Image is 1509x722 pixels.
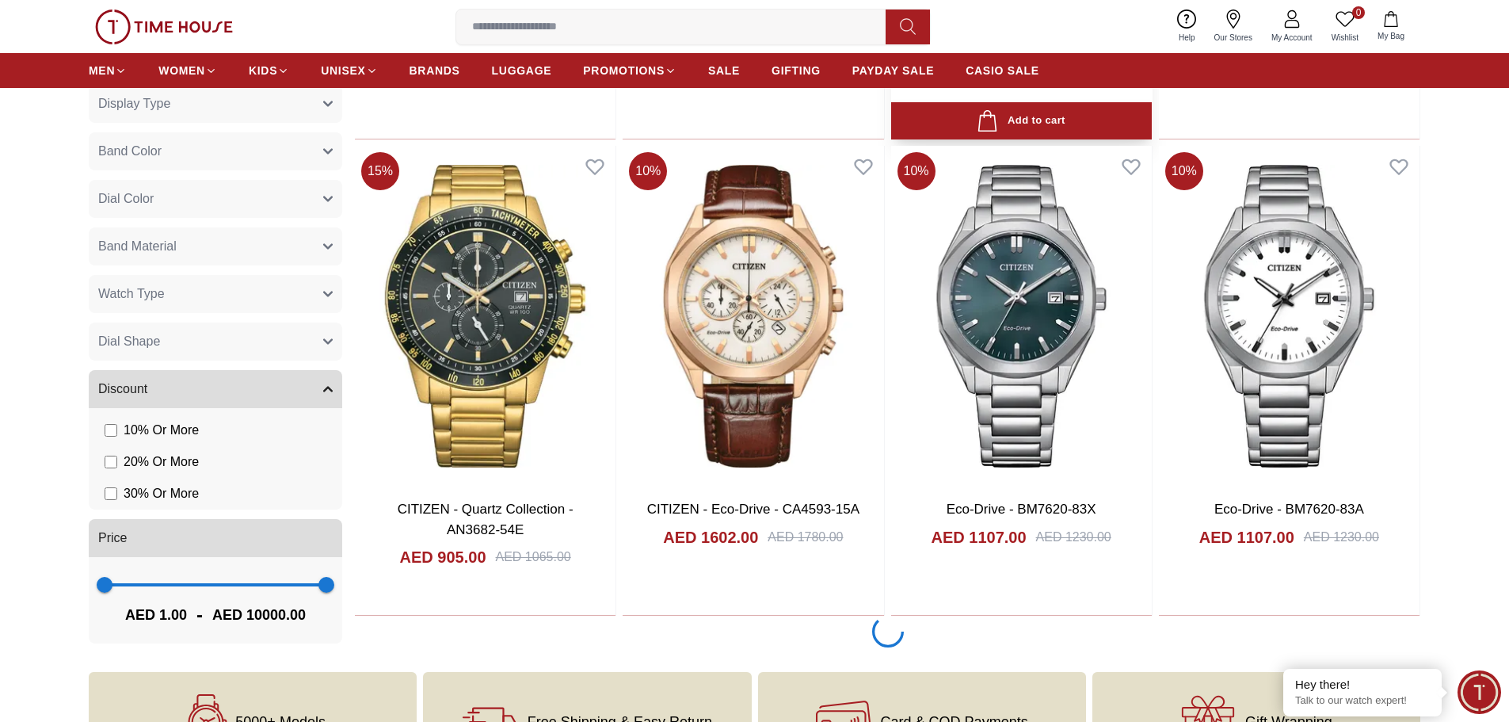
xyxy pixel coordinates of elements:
div: Chat Widget [1458,670,1501,714]
span: Dial Shape [98,332,160,351]
button: Discount [89,370,342,408]
a: PROMOTIONS [583,56,676,85]
div: AED 1780.00 [768,528,843,547]
h4: AED 905.00 [400,546,486,568]
a: Eco-Drive - BM7620-83A [1214,502,1364,517]
div: AED 1230.00 [1304,528,1379,547]
a: KIDS [249,56,289,85]
span: LUGGAGE [492,63,552,78]
span: 15 % [361,152,399,190]
button: Price [89,519,342,557]
button: My Bag [1368,8,1414,45]
button: Band Material [89,227,342,265]
span: PROMOTIONS [583,63,665,78]
span: Display Type [98,94,170,113]
button: Band Color [89,132,342,170]
a: CASIO SALE [966,56,1039,85]
a: CITIZEN - Eco-Drive - CA4593-15A [647,502,859,517]
a: PAYDAY SALE [852,56,934,85]
button: Dial Color [89,180,342,218]
span: Dial Color [98,189,154,208]
a: CITIZEN - Quartz Collection - AN3682-54E [398,502,573,537]
span: Wishlist [1325,32,1365,44]
a: BRANDS [410,56,460,85]
span: CASIO SALE [966,63,1039,78]
span: My Bag [1371,30,1411,42]
span: Help [1172,32,1202,44]
a: GIFTING [772,56,821,85]
span: 20 % Or More [124,453,199,472]
span: - [187,602,212,628]
div: AED 1230.00 [1036,528,1111,547]
span: Watch Type [98,285,165,304]
img: Eco-Drive - BM7620-83A [1159,146,1419,487]
span: MEN [89,63,115,78]
span: Price [98,529,127,548]
a: MEN [89,56,127,85]
a: UNISEX [321,56,377,85]
span: Discount [98,380,147,399]
img: Eco-Drive - BM7620-83X [891,146,1152,487]
span: AED 1.00 [125,604,187,626]
p: Talk to our watch expert! [1295,694,1430,708]
a: 0Wishlist [1322,6,1368,47]
span: Band Color [98,142,162,161]
button: Watch Type [89,275,342,313]
span: KIDS [249,63,277,78]
span: AED 10000.00 [212,604,306,626]
span: BRANDS [410,63,460,78]
div: Hey there! [1295,677,1430,693]
button: Dial Shape [89,323,342,361]
input: 10% Or More [105,424,117,437]
div: Add to cart [977,110,1065,132]
span: SALE [708,63,740,78]
span: 10 % Or More [124,421,199,440]
span: GIFTING [772,63,821,78]
a: Eco-Drive - BM7620-83X [947,502,1096,517]
span: UNISEX [321,63,365,78]
span: 10 % [629,152,667,190]
a: WOMEN [158,56,217,85]
img: ... [95,10,233,44]
span: 10 % [897,152,936,190]
span: 10 % [1165,152,1203,190]
span: Our Stores [1208,32,1259,44]
h4: AED 1107.00 [931,526,1026,548]
h4: AED 1602.00 [663,526,758,548]
a: LUGGAGE [492,56,552,85]
span: WOMEN [158,63,205,78]
img: CITIZEN - Quartz Collection - AN3682-54E [355,146,615,487]
div: AED 1065.00 [496,548,571,567]
span: My Account [1265,32,1319,44]
button: Display Type [89,85,342,123]
img: CITIZEN - Eco-Drive - CA4593-15A [623,146,883,487]
a: Help [1169,6,1205,47]
h4: AED 1107.00 [1199,526,1294,548]
span: PAYDAY SALE [852,63,934,78]
input: 30% Or More [105,487,117,500]
input: 20% Or More [105,456,117,468]
a: SALE [708,56,740,85]
span: Band Material [98,237,177,256]
span: 30 % Or More [124,484,199,503]
span: 0 [1352,6,1365,19]
button: Add to cart [891,102,1152,139]
a: Our Stores [1205,6,1262,47]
